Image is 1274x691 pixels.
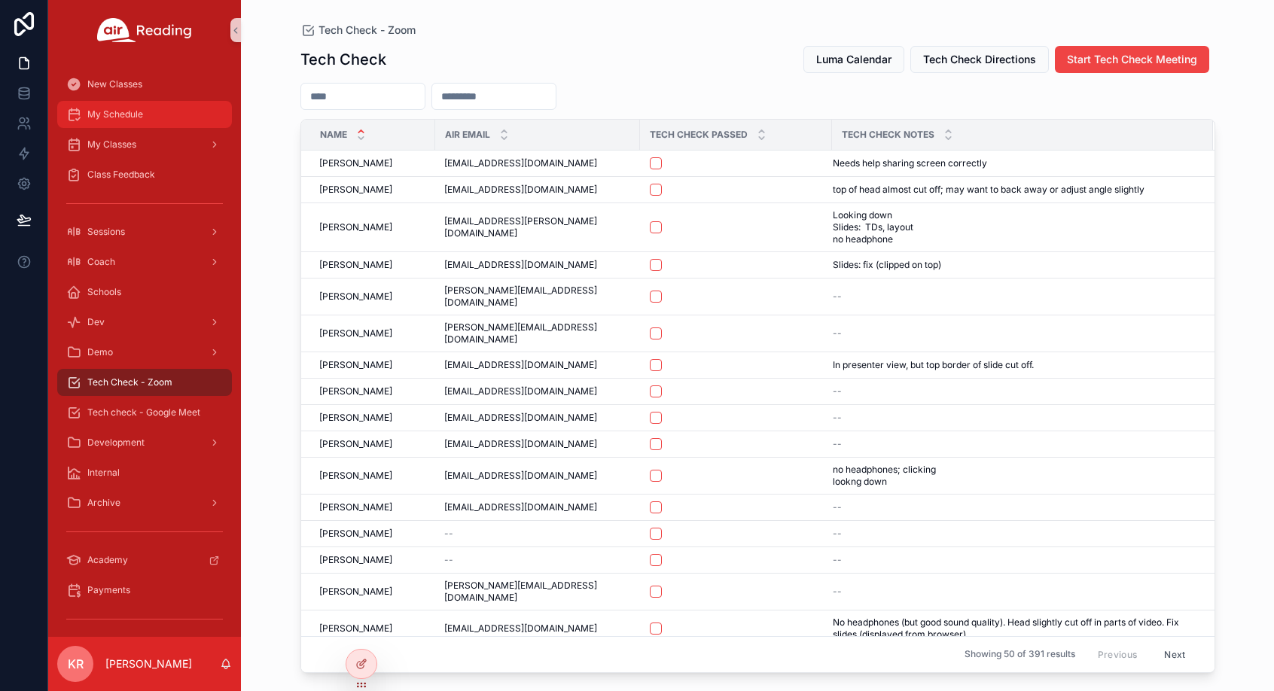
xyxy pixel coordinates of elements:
[87,437,145,449] span: Development
[319,385,392,397] span: [PERSON_NAME]
[87,554,128,566] span: Academy
[833,438,1195,450] a: --
[57,429,232,456] a: Development
[833,184,1195,196] a: top of head almost cut off; may want to back away or adjust angle slightly
[1067,52,1197,67] span: Start Tech Check Meeting
[320,129,347,141] span: Name
[87,584,130,596] span: Payments
[833,291,842,303] span: --
[833,554,1195,566] a: --
[319,586,426,598] a: [PERSON_NAME]
[319,528,392,540] span: [PERSON_NAME]
[319,554,392,566] span: [PERSON_NAME]
[319,623,426,635] a: [PERSON_NAME]
[444,580,631,604] a: [PERSON_NAME][EMAIL_ADDRESS][DOMAIN_NAME]
[833,209,1035,245] span: Looking down Slides: TDs, layout no headphone
[97,18,192,42] img: App logo
[444,321,631,345] a: [PERSON_NAME][EMAIL_ADDRESS][DOMAIN_NAME]
[319,259,426,271] a: [PERSON_NAME]
[48,60,241,637] div: scrollable content
[87,139,136,151] span: My Classes
[319,438,426,450] a: [PERSON_NAME]
[444,623,631,635] a: [EMAIL_ADDRESS][DOMAIN_NAME]
[833,586,1195,598] a: --
[833,184,1144,196] span: top of head almost cut off; may want to back away or adjust angle slightly
[57,489,232,516] a: Archive
[444,184,631,196] a: [EMAIL_ADDRESS][DOMAIN_NAME]
[816,52,891,67] span: Luma Calendar
[87,316,105,328] span: Dev
[444,554,453,566] span: --
[319,157,426,169] a: [PERSON_NAME]
[57,339,232,366] a: Demo
[57,399,232,426] a: Tech check - Google Meet
[319,470,426,482] a: [PERSON_NAME]
[319,221,392,233] span: [PERSON_NAME]
[650,129,748,141] span: Tech Check Passed
[319,259,392,271] span: [PERSON_NAME]
[1055,46,1209,73] button: Start Tech Check Meeting
[444,412,597,424] span: [EMAIL_ADDRESS][DOMAIN_NAME]
[444,215,631,239] a: [EMAIL_ADDRESS][PERSON_NAME][DOMAIN_NAME]
[833,412,1195,424] a: --
[833,327,842,339] span: --
[57,248,232,275] a: Coach
[57,546,232,574] a: Academy
[923,52,1036,67] span: Tech Check Directions
[319,327,426,339] a: [PERSON_NAME]
[87,346,113,358] span: Demo
[444,501,631,513] a: [EMAIL_ADDRESS][DOMAIN_NAME]
[319,586,392,598] span: [PERSON_NAME]
[833,157,987,169] span: Needs help sharing screen correctly
[833,157,1195,169] a: Needs help sharing screen correctly
[833,501,1195,513] a: --
[444,528,631,540] a: --
[833,438,842,450] span: --
[444,285,631,309] a: [PERSON_NAME][EMAIL_ADDRESS][DOMAIN_NAME]
[444,501,597,513] span: [EMAIL_ADDRESS][DOMAIN_NAME]
[965,649,1075,661] span: Showing 50 of 391 results
[87,497,120,509] span: Archive
[68,655,84,673] span: KR
[57,71,232,98] a: New Classes
[444,438,631,450] a: [EMAIL_ADDRESS][DOMAIN_NAME]
[319,470,392,482] span: [PERSON_NAME]
[105,656,192,671] p: [PERSON_NAME]
[842,129,934,141] span: Tech Check Notes
[87,467,120,479] span: Internal
[87,286,121,298] span: Schools
[319,291,392,303] span: [PERSON_NAME]
[319,554,426,566] a: [PERSON_NAME]
[87,108,143,120] span: My Schedule
[319,291,426,303] a: [PERSON_NAME]
[833,501,842,513] span: --
[833,528,1195,540] a: --
[57,309,232,336] a: Dev
[57,101,232,128] a: My Schedule
[833,327,1195,339] a: --
[87,256,115,268] span: Coach
[319,412,392,424] span: [PERSON_NAME]
[444,157,597,169] span: [EMAIL_ADDRESS][DOMAIN_NAME]
[319,221,426,233] a: [PERSON_NAME]
[57,459,232,486] a: Internal
[444,385,597,397] span: [EMAIL_ADDRESS][DOMAIN_NAME]
[319,438,392,450] span: [PERSON_NAME]
[910,46,1049,73] button: Tech Check Directions
[833,464,992,488] span: no headphones; clicking lookng down
[833,616,1195,641] a: No headphones (but good sound quality). Head slightly cut off in parts of video. Fix slides (disp...
[57,161,232,188] a: Class Feedback
[444,359,631,371] a: [EMAIL_ADDRESS][DOMAIN_NAME]
[87,226,125,238] span: Sessions
[318,23,416,38] span: Tech Check - Zoom
[319,501,392,513] span: [PERSON_NAME]
[833,385,1195,397] a: --
[444,359,597,371] span: [EMAIL_ADDRESS][DOMAIN_NAME]
[319,327,392,339] span: [PERSON_NAME]
[87,406,200,419] span: Tech check - Google Meet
